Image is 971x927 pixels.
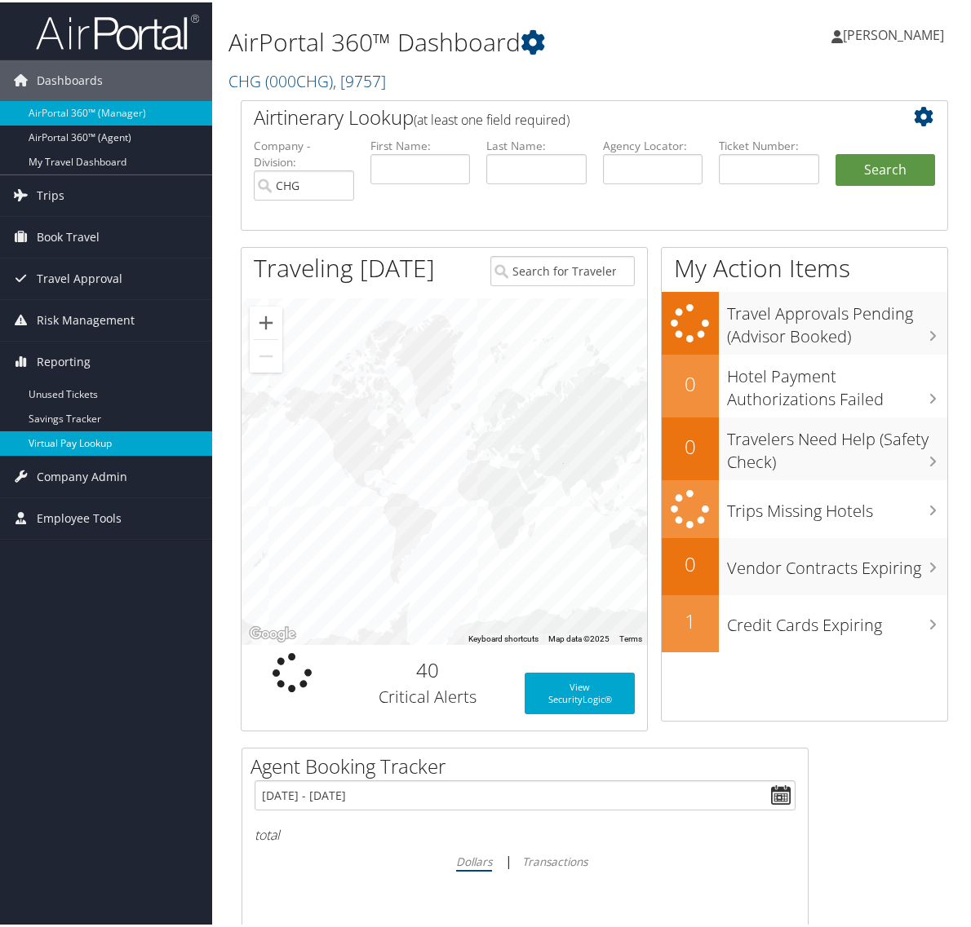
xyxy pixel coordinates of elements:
[355,654,499,682] h2: 40
[727,489,948,520] h3: Trips Missing Hotels
[662,249,948,283] h1: My Action Items
[727,417,948,471] h3: Travelers Need Help (Safety Check)
[468,631,539,642] button: Keyboard shortcuts
[662,415,948,478] a: 0Travelers Need Help (Safety Check)
[254,249,435,283] h1: Traveling [DATE]
[254,135,354,169] label: Company - Division:
[662,605,719,633] h2: 1
[414,108,570,126] span: (at least one field required)
[619,632,642,641] a: Terms (opens in new tab)
[251,750,808,778] h2: Agent Booking Tracker
[246,621,299,642] img: Google
[719,135,819,152] label: Ticket Number:
[836,152,936,184] button: Search
[37,298,135,338] span: Risk Management
[370,135,471,152] label: First Name:
[662,478,948,536] a: Trips Missing Hotels
[37,339,91,380] span: Reporting
[662,368,719,395] h2: 0
[254,101,876,129] h2: Airtinerary Lookup
[37,454,127,495] span: Company Admin
[255,849,796,869] div: |
[456,851,492,867] i: Dollars
[37,496,122,536] span: Employee Tools
[662,352,948,415] a: 0Hotel Payment Authorizations Failed
[727,546,948,577] h3: Vendor Contracts Expiring
[522,851,587,867] i: Transactions
[246,621,299,642] a: Open this area in Google Maps (opens a new window)
[831,8,960,57] a: [PERSON_NAME]
[255,823,796,841] h6: total
[662,593,948,650] a: 1Credit Cards Expiring
[490,254,635,284] input: Search for Traveler
[36,11,199,49] img: airportal-logo.png
[37,256,122,297] span: Travel Approval
[548,632,610,641] span: Map data ©2025
[37,214,100,255] span: Book Travel
[37,173,64,214] span: Trips
[727,603,948,634] h3: Credit Cards Expiring
[603,135,703,152] label: Agency Locator:
[843,24,944,42] span: [PERSON_NAME]
[250,338,282,370] button: Zoom out
[662,548,719,576] h2: 0
[662,430,719,458] h2: 0
[37,58,103,99] span: Dashboards
[662,289,948,352] a: Travel Approvals Pending (Advisor Booked)
[228,23,716,57] h1: AirPortal 360™ Dashboard
[727,292,948,346] h3: Travel Approvals Pending (Advisor Booked)
[250,304,282,337] button: Zoom in
[486,135,587,152] label: Last Name:
[727,355,948,408] h3: Hotel Payment Authorizations Failed
[355,683,499,706] h3: Critical Alerts
[228,68,386,90] a: CHG
[662,536,948,593] a: 0Vendor Contracts Expiring
[333,68,386,90] span: , [ 9757 ]
[265,68,333,90] span: ( 000CHG )
[525,670,636,712] a: View SecurityLogic®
